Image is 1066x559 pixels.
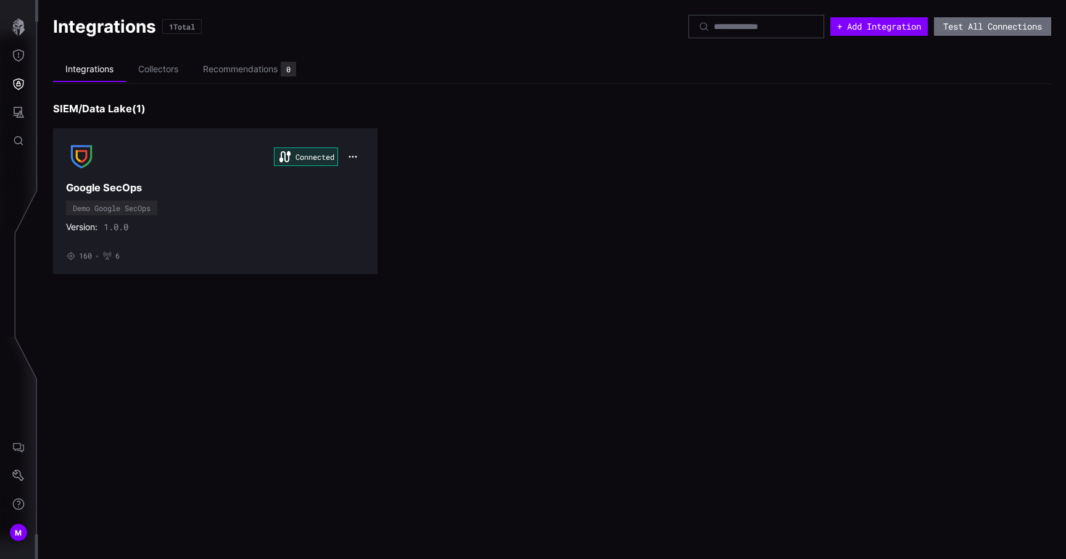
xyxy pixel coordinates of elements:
[53,102,1051,115] h3: SIEM/Data Lake ( 1 )
[66,141,97,172] img: Demo Google SecOps
[66,181,365,194] h3: Google SecOps
[830,17,928,36] button: + Add Integration
[15,526,22,539] span: M
[1,518,36,547] button: M
[53,15,156,38] h1: Integrations
[274,147,338,166] div: Connected
[73,204,151,212] div: Demo Google SecOps
[66,222,97,233] span: Version:
[934,17,1051,36] button: Test All Connections
[169,23,195,30] div: 1 Total
[53,57,126,82] li: Integrations
[126,57,191,81] li: Collectors
[203,64,278,75] div: Recommendations
[104,222,128,233] span: 1.0.0
[115,251,120,261] span: 6
[79,251,92,261] span: 160
[95,251,99,261] span: •
[286,65,291,73] div: 0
